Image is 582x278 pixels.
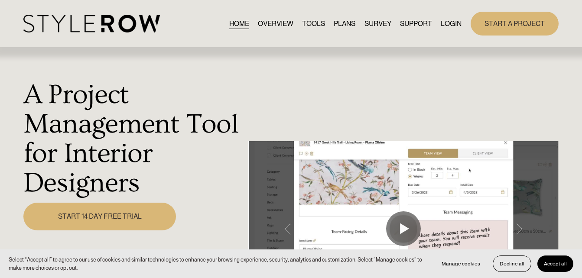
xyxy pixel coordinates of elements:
a: OVERVIEW [258,18,293,29]
a: TOOLS [302,18,325,29]
img: StyleRow [23,15,160,32]
a: SURVEY [364,18,391,29]
button: Play [386,211,421,246]
button: Manage cookies [435,255,487,272]
span: SUPPORT [400,19,432,29]
p: Select “Accept all” to agree to our use of cookies and similar technologies to enhance your brows... [9,255,426,272]
a: START 14 DAY FREE TRIAL [23,203,176,230]
span: Manage cookies [442,261,480,267]
a: LOGIN [441,18,462,29]
span: Decline all [500,261,524,267]
h1: A Project Management Tool for Interior Designers [23,80,244,198]
a: HOME [229,18,249,29]
button: Decline all [493,255,531,272]
button: Accept all [537,255,573,272]
a: START A PROJECT [471,12,559,36]
span: Accept all [544,261,567,267]
a: folder dropdown [400,18,432,29]
a: PLANS [334,18,355,29]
